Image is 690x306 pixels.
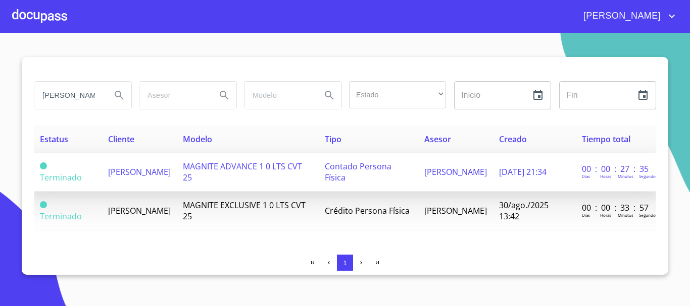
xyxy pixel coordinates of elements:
span: 30/ago./2025 13:42 [499,200,549,222]
span: Tipo [325,134,341,145]
input: search [244,82,313,109]
span: MAGNITE ADVANCE 1 0 LTS CVT 25 [183,161,302,183]
span: [DATE] 21:34 [499,166,547,177]
button: Search [317,83,341,107]
span: [PERSON_NAME] [424,166,487,177]
span: Terminado [40,172,82,183]
span: [PERSON_NAME] [576,8,666,24]
span: [PERSON_NAME] [424,205,487,216]
p: Dias [582,212,590,218]
span: [PERSON_NAME] [108,205,171,216]
button: Search [212,83,236,107]
span: Estatus [40,134,68,145]
p: Dias [582,173,590,179]
p: Minutos [618,212,633,218]
span: Creado [499,134,527,145]
span: Asesor [424,134,451,145]
p: Horas [600,173,611,179]
p: Segundos [639,173,658,179]
span: Terminado [40,211,82,222]
p: 00 : 00 : 33 : 57 [582,202,650,213]
p: Horas [600,212,611,218]
span: Terminado [40,162,47,169]
p: Segundos [639,212,658,218]
p: Minutos [618,173,633,179]
span: 1 [343,259,347,267]
span: Crédito Persona Física [325,205,410,216]
span: Terminado [40,201,47,208]
input: search [139,82,208,109]
span: Contado Persona Física [325,161,391,183]
button: Search [107,83,131,107]
div: ​ [349,81,446,108]
input: search [34,82,103,109]
span: Tiempo total [582,134,630,145]
p: 00 : 00 : 27 : 35 [582,163,650,174]
button: 1 [337,255,353,271]
span: Modelo [183,134,212,145]
button: account of current user [576,8,678,24]
span: Cliente [108,134,134,145]
span: [PERSON_NAME] [108,166,171,177]
span: MAGNITE EXCLUSIVE 1 0 LTS CVT 25 [183,200,306,222]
